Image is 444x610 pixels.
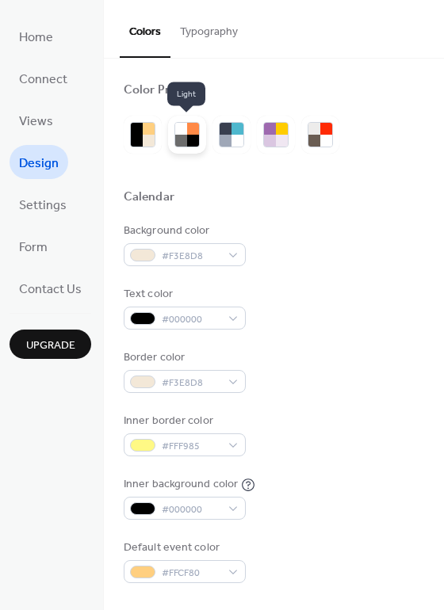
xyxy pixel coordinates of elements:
div: Color Presets [124,82,200,99]
a: Views [10,103,63,137]
span: #FFF985 [162,438,220,455]
span: Light [167,82,205,106]
span: #F3E8D8 [162,248,220,265]
a: Home [10,19,63,53]
span: Contact Us [19,277,82,302]
div: Background color [124,223,243,239]
span: Views [19,109,53,134]
a: Connect [10,61,77,95]
div: Border color [124,349,243,366]
span: #000000 [162,311,220,328]
a: Settings [10,187,76,221]
span: Upgrade [26,337,75,354]
span: Form [19,235,48,260]
div: Text color [124,286,243,303]
a: Contact Us [10,271,91,305]
span: #000000 [162,501,220,518]
span: Design [19,151,59,176]
a: Form [10,229,57,263]
span: #F3E8D8 [162,375,220,391]
span: Home [19,25,53,50]
div: Inner border color [124,413,243,429]
div: Default event color [124,539,243,556]
div: Calendar [124,189,174,206]
span: #FFCF80 [162,565,220,581]
span: Settings [19,193,67,218]
a: Design [10,145,68,179]
span: Connect [19,67,67,92]
div: Inner background color [124,476,238,493]
button: Upgrade [10,330,91,359]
